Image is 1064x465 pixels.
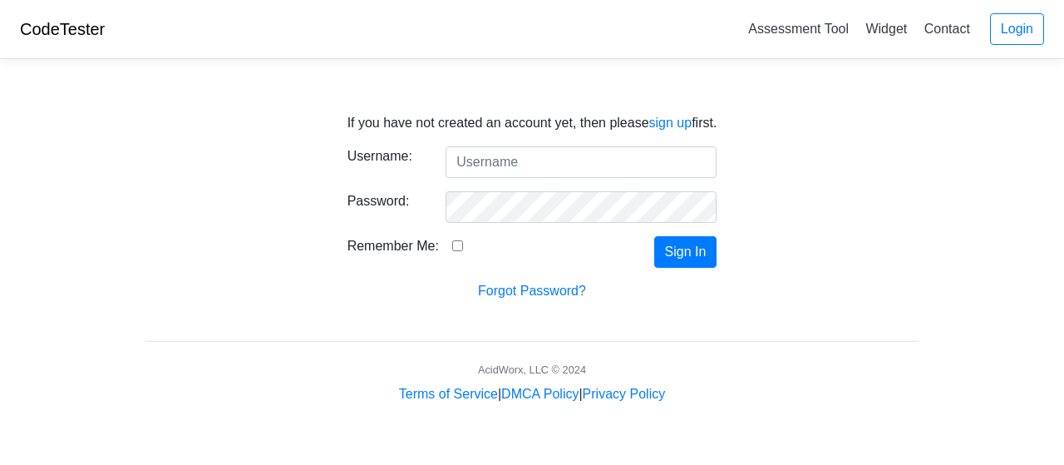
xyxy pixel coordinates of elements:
[399,387,498,401] a: Terms of Service
[335,191,434,216] label: Password:
[654,236,717,268] button: Sign In
[478,284,586,298] a: Forgot Password?
[741,15,855,42] a: Assessment Tool
[347,113,717,133] p: If you have not created an account yet, then please first.
[583,387,666,401] a: Privacy Policy
[918,15,977,42] a: Contact
[478,362,586,378] div: AcidWorx, LLC © 2024
[446,146,717,178] input: Username
[990,13,1044,45] a: Login
[399,384,665,404] div: | |
[335,146,434,171] label: Username:
[859,15,914,42] a: Widget
[649,116,692,130] a: sign up
[20,20,105,38] a: CodeTester
[347,236,439,256] label: Remember Me:
[501,387,579,401] a: DMCA Policy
